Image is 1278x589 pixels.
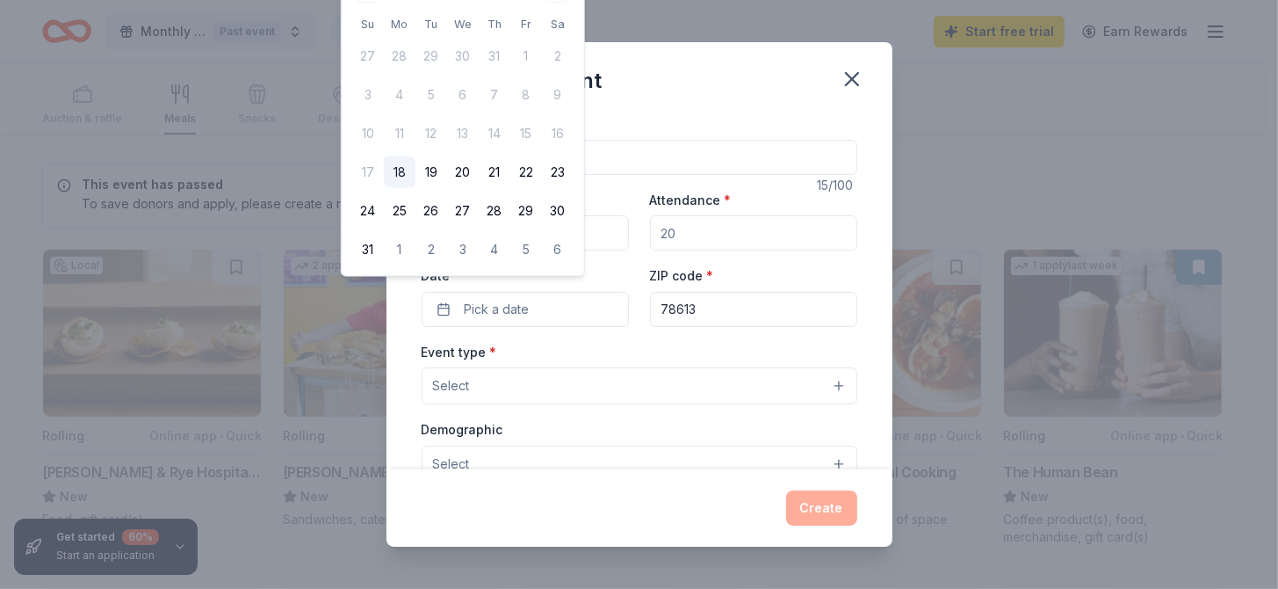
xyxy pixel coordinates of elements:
[650,292,857,327] input: 12345 (U.S. only)
[650,192,732,209] label: Attendance
[510,195,542,227] button: 29
[433,454,470,475] span: Select
[542,195,574,227] button: 30
[479,156,510,188] button: 21
[447,234,479,265] button: 3
[422,446,857,483] button: Select
[650,215,857,251] input: 20
[479,15,510,33] th: Thursday
[384,156,415,188] button: 18
[422,140,857,175] input: Spring Fundraiser
[422,344,497,361] label: Event type
[479,234,510,265] button: 4
[465,299,530,320] span: Pick a date
[510,234,542,265] button: 5
[422,292,629,327] button: Pick a date
[433,375,470,396] span: Select
[415,195,447,227] button: 26
[510,15,542,33] th: Friday
[650,267,714,285] label: ZIP code
[415,15,447,33] th: Tuesday
[352,15,384,33] th: Sunday
[422,421,503,439] label: Demographic
[542,156,574,188] button: 23
[447,195,479,227] button: 27
[818,175,857,196] div: 15 /100
[415,234,447,265] button: 2
[422,367,857,404] button: Select
[447,15,479,33] th: Wednesday
[352,234,384,265] button: 31
[415,156,447,188] button: 19
[384,234,415,265] button: 1
[384,15,415,33] th: Monday
[510,156,542,188] button: 22
[384,195,415,227] button: 25
[352,195,384,227] button: 24
[542,234,574,265] button: 6
[542,15,574,33] th: Saturday
[447,156,479,188] button: 20
[479,195,510,227] button: 28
